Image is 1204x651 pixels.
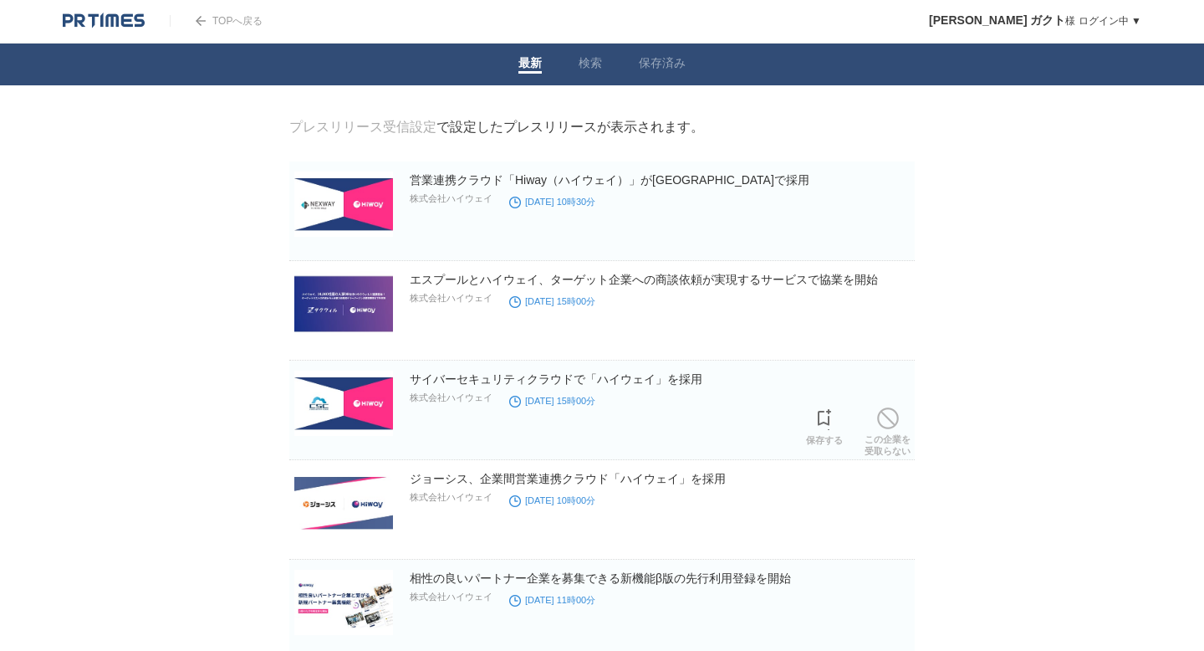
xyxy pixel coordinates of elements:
a: 検索 [579,56,602,74]
img: エスプールとハイウェイ、ターゲット企業への商談依頼が実現するサービスで協業を開始 [294,271,393,336]
a: [PERSON_NAME] ガクト様 ログイン中 ▼ [929,15,1141,27]
a: プレスリリース受信設定 [289,120,436,134]
p: 株式会社ハイウェイ [410,192,492,205]
a: 相性の良いパートナー企業を募集できる新機能β版の先行利用登録を開始 [410,572,791,585]
img: 相性の良いパートナー企業を募集できる新機能β版の先行利用登録を開始 [294,570,393,635]
a: エスプールとハイウェイ、ターゲット企業への商談依頼が実現するサービスで協業を開始 [410,273,878,286]
a: 営業連携クラウド「Hiway（ハイウェイ）」が[GEOGRAPHIC_DATA]で採用 [410,173,809,187]
time: [DATE] 10時30分 [509,197,595,207]
img: 営業連携クラウド「Hiway（ハイウェイ）」がネクスウェイで採用 [294,172,393,237]
time: [DATE] 15時00分 [509,296,595,306]
time: [DATE] 15時00分 [509,396,595,406]
time: [DATE] 11時00分 [509,595,595,605]
time: [DATE] 10時00分 [509,495,595,505]
a: この企業を受取らない [865,403,911,457]
p: 株式会社ハイウェイ [410,491,492,504]
a: 保存済み [639,56,686,74]
p: 株式会社ハイウェイ [410,292,492,305]
img: logo.png [63,13,145,29]
a: TOPへ戻る [170,15,263,27]
img: サイバーセキュリティクラウドで「ハイウェイ」を採用 [294,371,393,436]
a: 最新 [518,56,542,74]
p: 株式会社ハイウェイ [410,392,492,404]
a: 保存する [806,404,843,446]
a: ジョーシス、企業間営業連携クラウド「ハイウェイ」を採用 [410,472,726,485]
span: [PERSON_NAME] ガクト [929,13,1065,27]
p: 株式会社ハイウェイ [410,591,492,603]
img: ジョーシス、企業間営業連携クラウド「ハイウェイ」を採用 [294,470,393,536]
div: で設定したプレスリリースが表示されます。 [289,119,704,136]
a: サイバーセキュリティクラウドで「ハイウェイ」を採用 [410,372,702,386]
img: arrow.png [196,16,206,26]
